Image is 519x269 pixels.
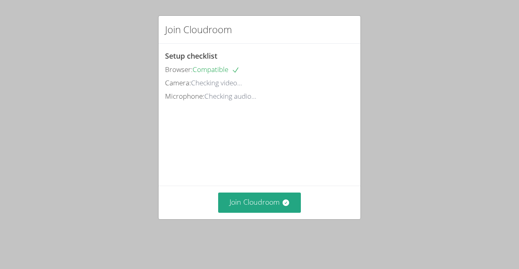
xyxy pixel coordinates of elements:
[165,91,204,101] span: Microphone:
[165,65,193,74] span: Browser:
[204,91,256,101] span: Checking audio...
[218,193,301,212] button: Join Cloudroom
[193,65,240,74] span: Compatible
[165,51,217,61] span: Setup checklist
[165,22,232,37] h2: Join Cloudroom
[165,78,191,87] span: Camera:
[191,78,242,87] span: Checking video...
